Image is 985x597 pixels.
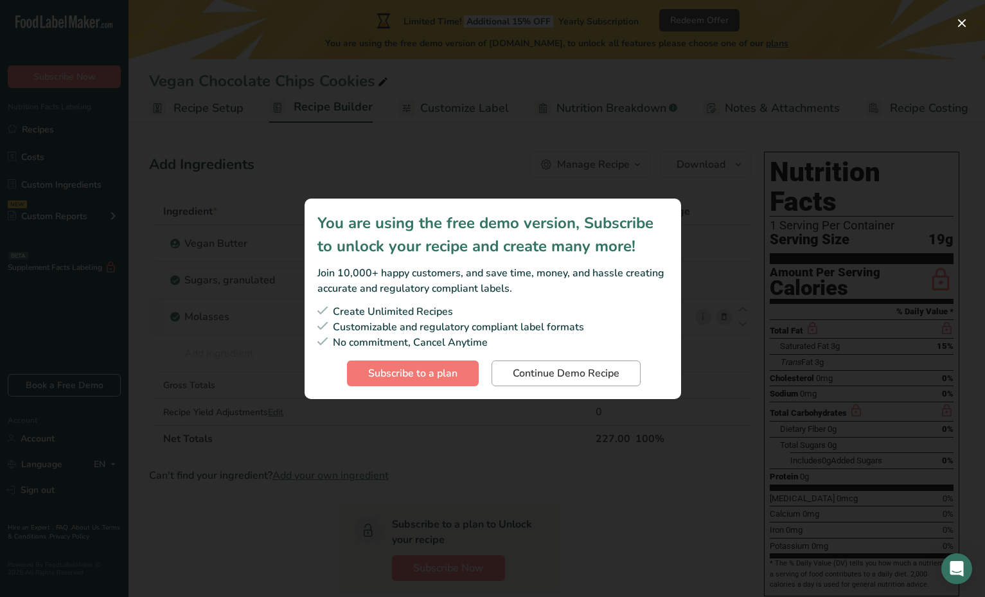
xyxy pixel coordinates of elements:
div: Create Unlimited Recipes [317,304,668,319]
button: Subscribe to a plan [347,361,479,386]
div: You are using the free demo version, Subscribe to unlock your recipe and create many more! [317,211,668,258]
div: No commitment, Cancel Anytime [317,335,668,350]
div: Customizable and regulatory compliant label formats [317,319,668,335]
span: Subscribe to a plan [368,366,457,381]
div: Join 10,000+ happy customers, and save time, money, and hassle creating accurate and regulatory c... [317,265,668,296]
span: Continue Demo Recipe [513,366,619,381]
button: Continue Demo Recipe [492,361,641,386]
div: Open Intercom Messenger [941,553,972,584]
